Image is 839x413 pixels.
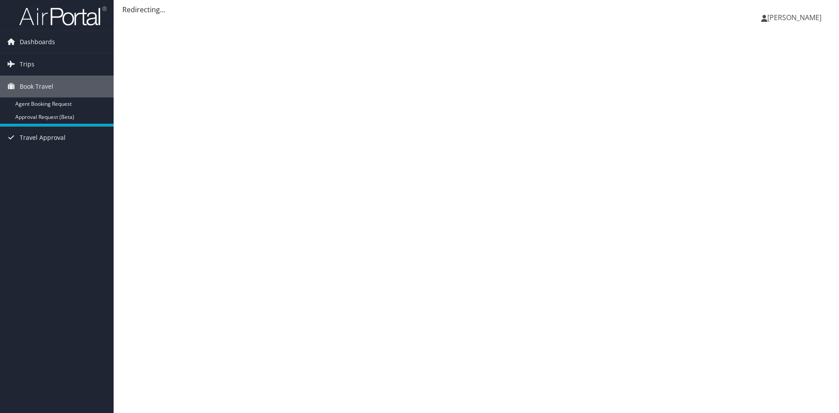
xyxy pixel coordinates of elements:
[122,4,830,15] div: Redirecting...
[20,31,55,53] span: Dashboards
[761,4,830,31] a: [PERSON_NAME]
[767,13,822,22] span: [PERSON_NAME]
[20,76,53,97] span: Book Travel
[19,6,107,26] img: airportal-logo.png
[20,127,66,149] span: Travel Approval
[20,53,35,75] span: Trips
